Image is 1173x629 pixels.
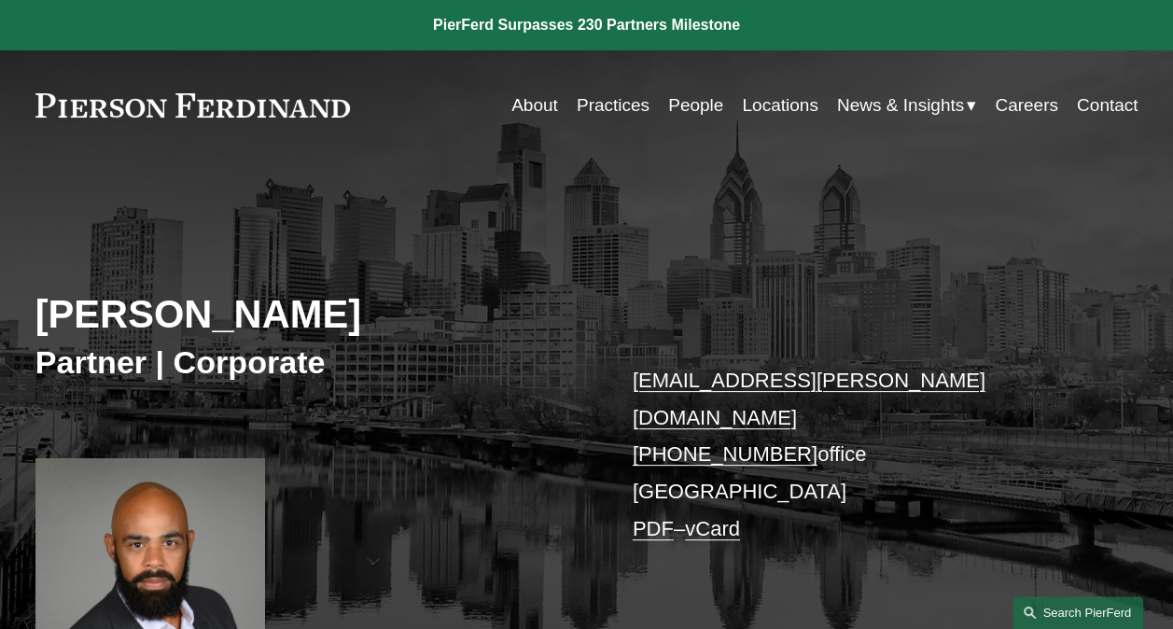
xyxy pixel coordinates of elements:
[742,88,817,123] a: Locations
[633,442,817,466] a: [PHONE_NUMBER]
[35,291,587,338] h2: [PERSON_NAME]
[668,88,723,123] a: People
[685,517,740,540] a: vCard
[633,369,985,429] a: [EMAIL_ADDRESS][PERSON_NAME][DOMAIN_NAME]
[1012,596,1143,629] a: Search this site
[511,88,558,123] a: About
[837,90,964,121] span: News & Insights
[35,342,587,382] h3: Partner | Corporate
[995,88,1058,123] a: Careers
[577,88,649,123] a: Practices
[837,88,976,123] a: folder dropdown
[1077,88,1138,123] a: Contact
[633,517,674,540] a: PDF
[633,362,1092,547] p: office [GEOGRAPHIC_DATA] –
